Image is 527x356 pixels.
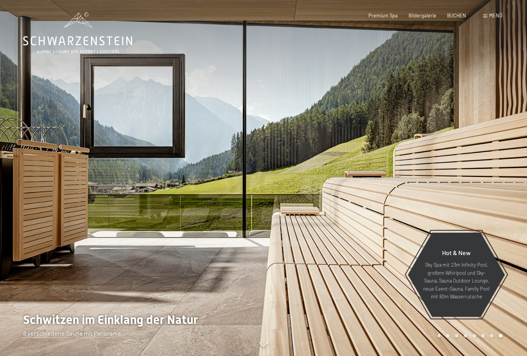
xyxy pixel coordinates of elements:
div: Carousel Page 4 [464,334,467,337]
div: Carousel Page 7 [490,334,493,337]
div: Carousel Page 5 [473,334,476,337]
a: Premium Spa [368,12,398,19]
a: Hot & New Sky Spa mit 23m Infinity Pool, großem Whirlpool und Sky-Sauna, Sauna Outdoor Lounge, ne... [407,232,505,317]
div: Carousel Page 6 [481,334,485,337]
p: Sky Spa mit 23m Infinity Pool, großem Whirlpool und Sky-Sauna, Sauna Outdoor Lounge, neue Event-S... [423,261,490,300]
a: BUCHEN [447,12,466,19]
div: Carousel Pagination [435,334,502,337]
a: Bildergalerie [409,12,436,19]
div: Carousel Page 8 (Current Slide) [499,334,502,337]
span: Menü [489,12,502,19]
div: Carousel Page 2 [446,334,449,337]
div: Carousel Page 3 [455,334,458,337]
span: Hot & New [442,249,471,256]
div: Carousel Page 1 [437,334,441,337]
